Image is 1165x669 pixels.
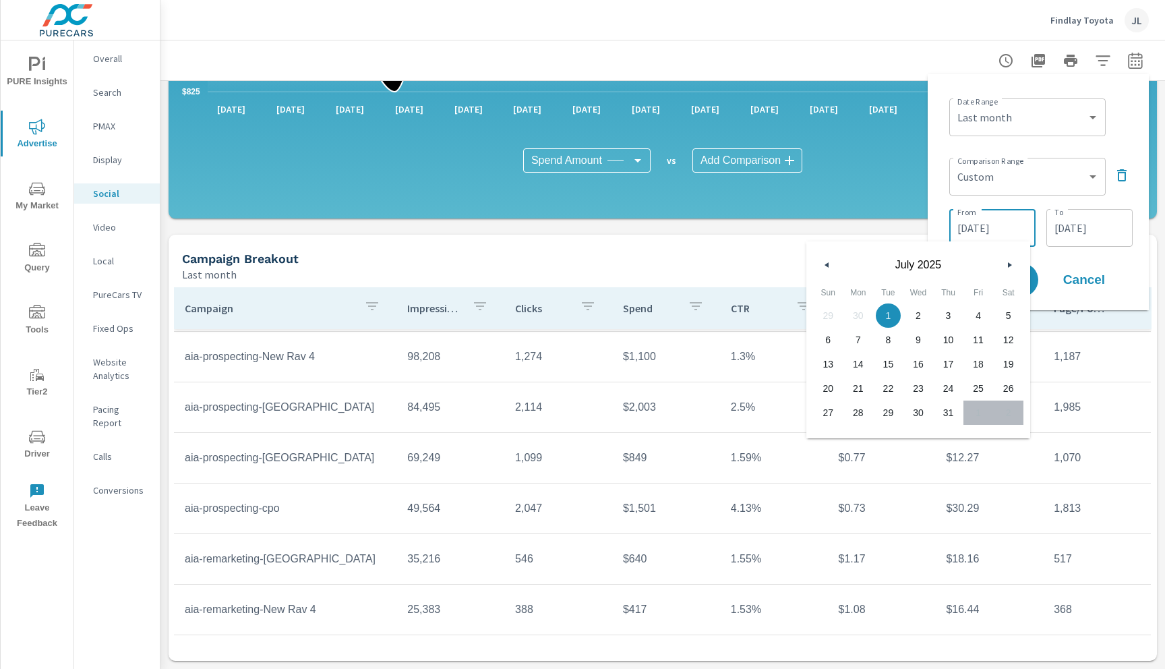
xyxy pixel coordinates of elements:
[386,103,433,116] p: [DATE]
[916,328,921,352] span: 9
[74,217,160,237] div: Video
[828,542,936,576] td: $1.17
[682,103,729,116] p: [DATE]
[873,328,903,352] button: 8
[5,367,69,400] span: Tier2
[933,328,963,352] button: 10
[1125,8,1149,32] div: JL
[326,103,374,116] p: [DATE]
[396,492,504,525] td: 49,564
[973,352,984,376] span: 18
[873,401,903,425] button: 29
[963,328,994,352] button: 11
[885,328,891,352] span: 8
[74,318,160,339] div: Fixed Ops
[1043,542,1151,576] td: 517
[93,221,149,234] p: Video
[935,542,1043,576] td: $18.16
[1003,352,1014,376] span: 19
[943,401,954,425] span: 31
[612,340,720,374] td: $1,100
[873,303,903,328] button: 1
[813,328,843,352] button: 6
[935,593,1043,627] td: $16.44
[913,401,924,425] span: 30
[883,401,894,425] span: 29
[5,57,69,90] span: PURE Insights
[837,259,999,271] span: July 2025
[93,254,149,268] p: Local
[823,352,833,376] span: 13
[720,593,828,627] td: 1.53%
[1043,441,1151,475] td: 1,070
[918,103,965,116] p: [DATE]
[720,390,828,424] td: 2.5%
[612,492,720,525] td: $1,501
[843,376,874,401] button: 21
[933,401,963,425] button: 31
[651,154,692,167] p: vs
[993,303,1023,328] button: 5
[860,103,907,116] p: [DATE]
[873,352,903,376] button: 15
[741,103,788,116] p: [DATE]
[935,441,1043,475] td: $12.27
[943,376,954,401] span: 24
[933,303,963,328] button: 3
[523,148,651,173] div: Spend Amount
[174,492,396,525] td: aia-prospecting-cpo
[182,252,299,266] h5: Campaign Breakout
[933,282,963,303] span: Thu
[504,492,612,525] td: 2,047
[93,119,149,133] p: PMAX
[720,492,828,525] td: 4.13%
[943,352,954,376] span: 17
[933,352,963,376] button: 17
[93,322,149,335] p: Fixed Ops
[903,352,934,376] button: 16
[5,119,69,152] span: Advertise
[825,328,831,352] span: 6
[504,441,612,475] td: 1,099
[612,390,720,424] td: $2,003
[1006,303,1011,328] span: 5
[903,303,934,328] button: 2
[504,593,612,627] td: 388
[843,282,874,303] span: Mon
[74,150,160,170] div: Display
[993,376,1023,401] button: 26
[74,251,160,271] div: Local
[5,483,69,531] span: Leave Feedback
[396,441,504,475] td: 69,249
[1050,14,1114,26] p: Findlay Toyota
[407,301,461,315] p: Impressions
[267,103,314,116] p: [DATE]
[1044,263,1125,297] button: Cancel
[445,103,492,116] p: [DATE]
[622,103,669,116] p: [DATE]
[731,301,785,315] p: CTR
[993,328,1023,352] button: 12
[913,376,924,401] span: 23
[1043,593,1151,627] td: 368
[5,305,69,338] span: Tools
[182,87,200,96] text: $825
[1025,47,1052,74] button: "Export Report to PDF"
[903,376,934,401] button: 23
[843,401,874,425] button: 28
[903,401,934,425] button: 30
[1057,274,1111,286] span: Cancel
[843,352,874,376] button: 14
[823,376,833,401] span: 20
[623,301,677,315] p: Spend
[823,401,833,425] span: 27
[93,403,149,430] p: Pacing Report
[903,282,934,303] span: Wed
[74,285,160,305] div: PureCars TV
[720,542,828,576] td: 1.55%
[5,243,69,276] span: Query
[963,376,994,401] button: 25
[174,593,396,627] td: aia-remarketing-New Rav 4
[943,328,954,352] span: 10
[720,441,828,475] td: 1.59%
